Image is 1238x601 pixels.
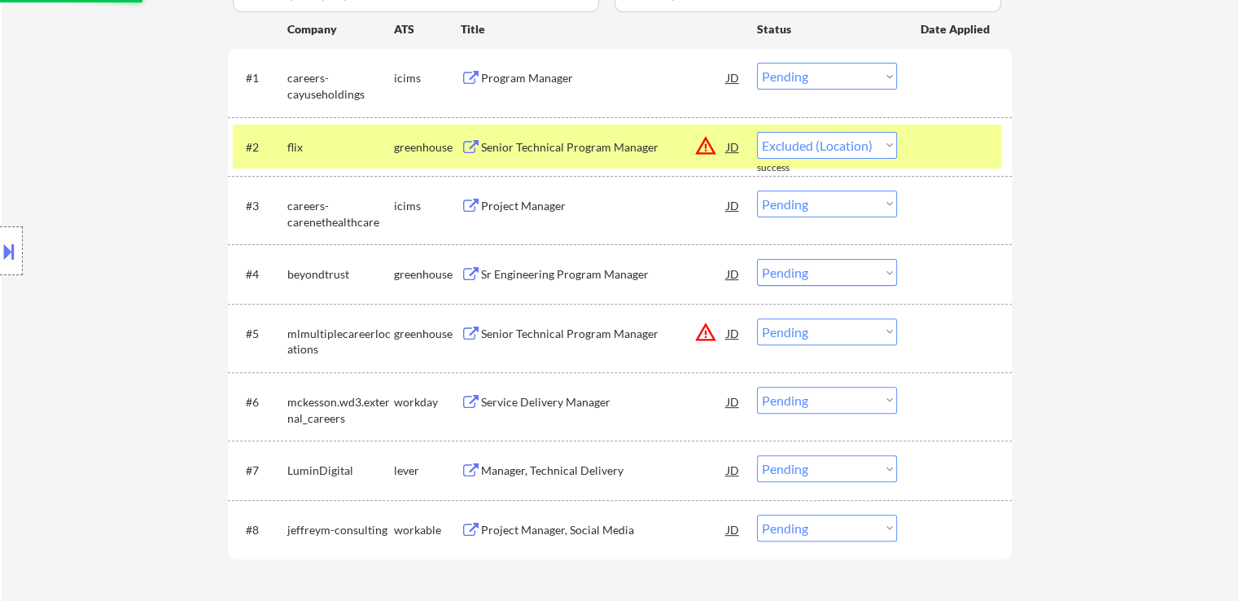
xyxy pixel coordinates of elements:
button: warning_amber [694,134,717,157]
div: #8 [246,522,274,538]
div: mckesson.wd3.external_careers [287,394,394,426]
div: LuminDigital [287,463,394,479]
div: workday [394,394,461,410]
div: JD [725,259,741,288]
div: Service Delivery Manager [481,394,727,410]
div: Company [287,21,394,37]
div: JD [725,387,741,416]
div: Date Applied [921,21,992,37]
div: JD [725,515,741,544]
div: greenhouse [394,266,461,283]
div: #1 [246,70,274,86]
div: jeffreym-consulting [287,522,394,538]
div: Status [757,14,897,43]
div: Manager, Technical Delivery [481,463,727,479]
button: warning_amber [694,321,717,344]
div: #7 [246,463,274,479]
div: JD [725,63,741,92]
div: Project Manager, Social Media [481,522,727,538]
div: careers-carenethealthcare [287,198,394,230]
div: workable [394,522,461,538]
div: Program Manager [481,70,727,86]
div: Senior Technical Program Manager [481,139,727,156]
div: greenhouse [394,326,461,342]
div: flix [287,139,394,156]
div: JD [725,455,741,485]
div: careers-cayuseholdings [287,70,394,102]
div: beyondtrust [287,266,394,283]
div: success [757,161,822,175]
div: JD [725,318,741,348]
div: Title [461,21,741,37]
div: icims [394,70,461,86]
div: JD [725,191,741,220]
div: lever [394,463,461,479]
div: greenhouse [394,139,461,156]
div: ATS [394,21,461,37]
div: JD [725,132,741,161]
div: icims [394,198,461,214]
div: Senior Technical Program Manager [481,326,727,342]
div: mlmultiplecareerlocations [287,326,394,358]
div: Sr Engineering Program Manager [481,266,727,283]
div: Project Manager [481,198,727,214]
